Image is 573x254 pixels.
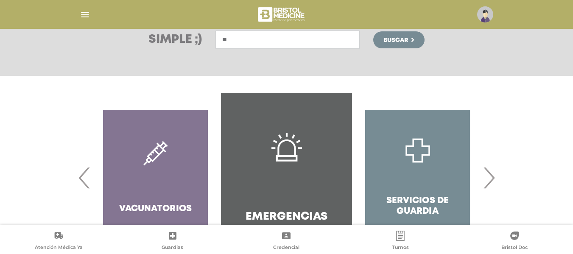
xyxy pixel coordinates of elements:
img: profile-placeholder.svg [477,6,493,22]
img: Cober_menu-lines-white.svg [80,9,90,20]
h4: Emergencias [246,210,327,223]
span: Previous [76,155,93,201]
a: Guardias [116,231,230,252]
img: bristol-medicine-blanco.png [257,4,307,25]
span: Atención Médica Ya [35,244,83,252]
button: Buscar [373,31,424,48]
a: Atención Médica Ya [2,231,116,252]
span: Bristol Doc [501,244,528,252]
span: Guardias [162,244,183,252]
a: Bristol Doc [457,231,571,252]
span: Turnos [392,244,409,252]
span: Next [481,155,497,201]
a: Credencial [229,231,344,252]
span: Credencial [273,244,299,252]
a: Turnos [344,231,458,252]
span: Buscar [383,37,408,43]
h3: Simple ;) [148,34,202,46]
